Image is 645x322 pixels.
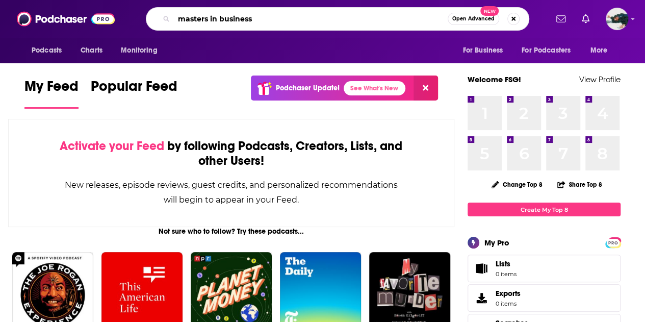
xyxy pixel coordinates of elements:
[174,11,448,27] input: Search podcasts, credits, & more...
[60,139,403,168] div: by following Podcasts, Creators, Lists, and other Users!
[496,259,517,268] span: Lists
[578,10,594,28] a: Show notifications dropdown
[32,43,62,58] span: Podcasts
[583,41,621,60] button: open menu
[607,238,619,246] a: PRO
[121,43,157,58] span: Monitoring
[24,78,79,109] a: My Feed
[276,84,340,92] p: Podchaser Update!
[606,8,628,30] button: Show profile menu
[579,75,621,84] a: View Profile
[496,270,517,278] span: 0 items
[455,41,515,60] button: open menu
[480,6,499,16] span: New
[468,255,621,282] a: Lists
[60,178,403,207] div: New releases, episode reviews, guest credits, and personalized recommendations will begin to appe...
[468,203,621,216] a: Create My Top 8
[496,259,510,268] span: Lists
[484,238,509,247] div: My Pro
[17,9,115,29] img: Podchaser - Follow, Share and Rate Podcasts
[462,43,503,58] span: For Business
[146,7,529,31] div: Search podcasts, credits, & more...
[607,239,619,246] span: PRO
[91,78,177,101] span: Popular Feed
[522,43,571,58] span: For Podcasters
[606,8,628,30] img: User Profile
[81,43,102,58] span: Charts
[114,41,170,60] button: open menu
[8,227,454,236] div: Not sure who to follow? Try these podcasts...
[496,300,521,307] span: 0 items
[24,41,75,60] button: open menu
[606,8,628,30] span: Logged in as fsg.publicity
[24,78,79,101] span: My Feed
[557,175,603,194] button: Share Top 8
[91,78,177,109] a: Popular Feed
[468,75,521,84] a: Welcome FSG!
[448,13,499,25] button: Open AdvancedNew
[452,16,495,21] span: Open Advanced
[60,138,164,154] span: Activate your Feed
[552,10,570,28] a: Show notifications dropdown
[496,289,521,298] span: Exports
[468,284,621,312] a: Exports
[471,291,492,305] span: Exports
[471,261,492,276] span: Lists
[515,41,585,60] button: open menu
[485,178,549,191] button: Change Top 8
[590,43,608,58] span: More
[74,41,109,60] a: Charts
[344,81,405,95] a: See What's New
